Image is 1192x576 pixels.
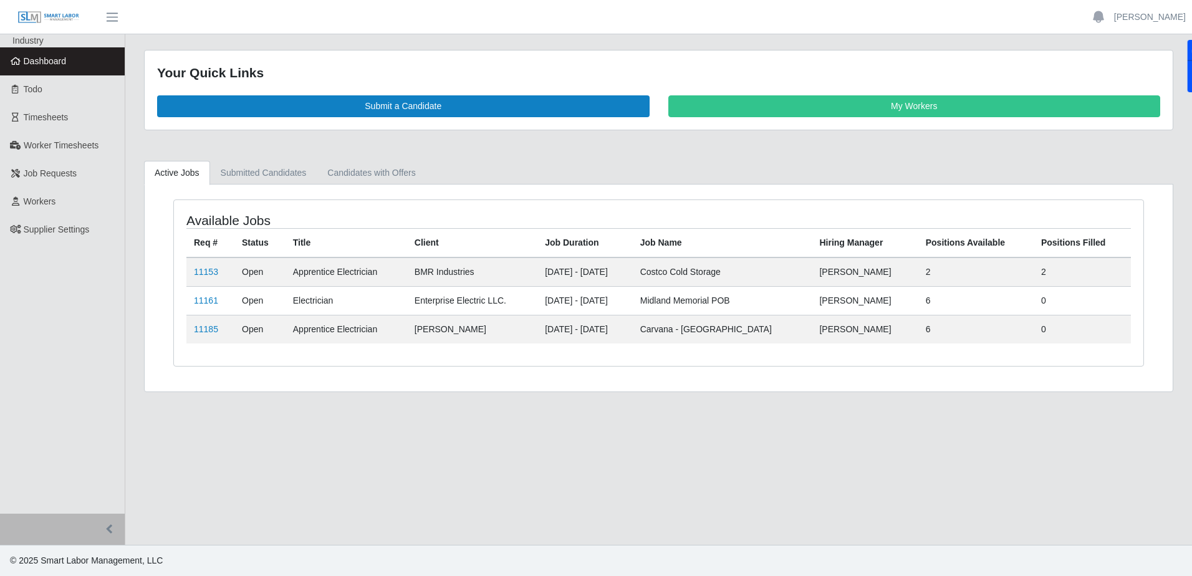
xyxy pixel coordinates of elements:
img: SLM Logo [17,11,80,24]
td: Open [234,286,286,315]
td: 2 [1034,257,1131,287]
td: Open [234,257,286,287]
th: Job Name [633,228,812,257]
td: Apprentice Electrician [286,315,407,343]
a: 11185 [194,324,218,334]
th: Hiring Manager [812,228,918,257]
span: Supplier Settings [24,224,90,234]
td: 0 [1034,315,1131,343]
td: Carvana - [GEOGRAPHIC_DATA] [633,315,812,343]
td: Open [234,315,286,343]
td: [PERSON_NAME] [812,257,918,287]
td: Apprentice Electrician [286,257,407,287]
td: [DATE] - [DATE] [537,286,633,315]
span: © 2025 Smart Labor Management, LLC [10,555,163,565]
td: [PERSON_NAME] [407,315,537,343]
a: 11153 [194,267,218,277]
td: [DATE] - [DATE] [537,315,633,343]
span: Industry [12,36,44,46]
span: Todo [24,84,42,94]
td: 2 [918,257,1034,287]
th: Client [407,228,537,257]
a: 11161 [194,295,218,305]
span: Job Requests [24,168,77,178]
a: Candidates with Offers [317,161,426,185]
td: [DATE] - [DATE] [537,257,633,287]
div: Your Quick Links [157,63,1160,83]
td: BMR Industries [407,257,537,287]
a: Active Jobs [144,161,210,185]
td: Enterprise Electric LLC. [407,286,537,315]
a: [PERSON_NAME] [1114,11,1186,24]
span: Workers [24,196,56,206]
h4: Available Jobs [186,213,569,228]
span: Timesheets [24,112,69,122]
th: Title [286,228,407,257]
span: Worker Timesheets [24,140,99,150]
td: [PERSON_NAME] [812,315,918,343]
td: Midland Memorial POB [633,286,812,315]
span: Dashboard [24,56,67,66]
a: Submitted Candidates [210,161,317,185]
a: My Workers [668,95,1161,117]
a: Submit a Candidate [157,95,650,117]
th: Status [234,228,286,257]
td: 0 [1034,286,1131,315]
td: [PERSON_NAME] [812,286,918,315]
th: Job Duration [537,228,633,257]
th: Positions Available [918,228,1034,257]
th: Positions Filled [1034,228,1131,257]
td: Costco Cold Storage [633,257,812,287]
th: Req # [186,228,234,257]
td: 6 [918,315,1034,343]
td: Electrician [286,286,407,315]
td: 6 [918,286,1034,315]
